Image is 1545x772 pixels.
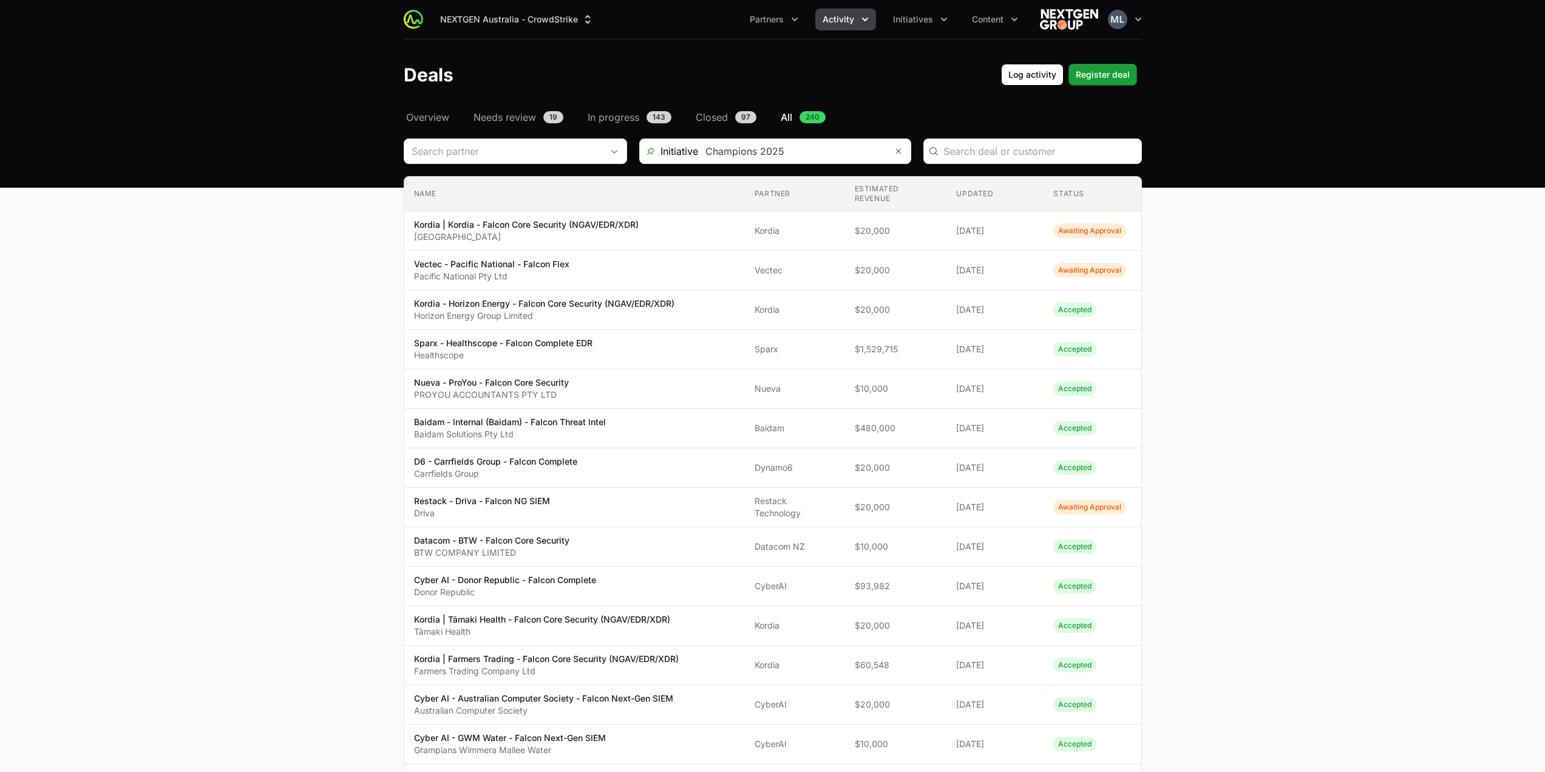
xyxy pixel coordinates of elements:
[855,580,937,592] span: $93,982
[471,110,566,125] a: Needs review19
[414,535,569,547] p: Datacom - BTW - Falcon Core Security
[414,495,550,507] p: Restack - Driva - Falcon NG SIEM
[414,258,569,270] p: Vectec - Pacific National - Falcon Flex
[965,9,1025,30] button: Content
[1001,64,1064,86] button: Log activity
[956,580,1034,592] span: [DATE]
[414,626,670,638] p: Tāmaki Health
[414,547,569,559] p: BTW COMPANY LIMITED
[414,389,569,401] p: PROYOU ACCOUNTANTS PTY LTD
[956,541,1034,553] span: [DATE]
[755,304,835,316] span: Kordia
[640,144,698,159] span: Initiative
[886,139,911,163] button: Remove
[815,9,876,30] div: Activity menu
[745,177,845,211] th: Partner
[1108,10,1127,29] img: Mustafa Larki
[755,738,835,750] span: CyberAI
[855,659,937,671] span: $60,548
[414,456,577,468] p: D6 - Carrfields Group - Falcon Complete
[433,9,601,30] button: NEXTGEN Australia - CrowdStrike
[755,383,835,395] span: Nueva
[414,507,550,519] p: Driva
[956,699,1034,711] span: [DATE]
[414,298,674,310] p: Kordia - Horizon Energy - Falcon Core Security (NGAV/EDR/XDR)
[956,343,1034,355] span: [DATE]
[1044,177,1141,211] th: Status
[855,264,937,276] span: $20,000
[1008,67,1056,82] span: Log activity
[404,139,602,163] input: Search partner
[742,9,806,30] div: Partners menu
[855,422,937,434] span: $480,000
[588,110,639,125] span: In progress
[433,9,601,30] div: Supplier switch menu
[755,620,835,632] span: Kordia
[886,9,955,30] div: Initiatives menu
[943,144,1134,159] input: Search deal or customer
[1001,64,1137,86] div: Primary actions
[414,349,593,361] p: Healthscope
[414,468,577,480] p: Carrfields Group
[414,337,593,349] p: Sparx - Healthscope - Falcon Complete EDR
[956,383,1034,395] span: [DATE]
[855,541,937,553] span: $10,000
[404,10,423,29] img: ActivitySource
[956,659,1034,671] span: [DATE]
[755,580,835,592] span: CyberAI
[956,738,1034,750] span: [DATE]
[414,732,606,744] p: Cyber AI - GWM Water - Falcon Next-Gen SIEM
[585,110,674,125] a: In progress143
[742,9,806,30] button: Partners
[474,110,536,125] span: Needs review
[778,110,828,125] a: All240
[823,13,854,26] span: Activity
[886,9,955,30] button: Initiatives
[696,110,728,125] span: Closed
[946,177,1044,211] th: Updated
[406,110,449,125] span: Overview
[423,9,1025,30] div: Main navigation
[956,304,1034,316] span: [DATE]
[956,225,1034,237] span: [DATE]
[414,692,673,705] p: Cyber AI - Australian Computer Society - Falcon Next-Gen SIEM
[404,64,453,86] h1: Deals
[800,111,826,123] span: 240
[855,383,937,395] span: $10,000
[602,139,626,163] div: Open
[735,111,756,123] span: 97
[855,304,937,316] span: $20,000
[855,738,937,750] span: $10,000
[956,462,1034,474] span: [DATE]
[414,377,569,389] p: Nueva - ProYou - Falcon Core Security
[647,111,671,123] span: 143
[755,225,835,237] span: Kordia
[956,422,1034,434] span: [DATE]
[755,659,835,671] span: Kordia
[414,231,639,243] p: [GEOGRAPHIC_DATA]
[956,264,1034,276] span: [DATE]
[755,462,835,474] span: Dynamo6
[755,699,835,711] span: CyberAI
[855,620,937,632] span: $20,000
[855,343,937,355] span: $1,529,715
[956,620,1034,632] span: [DATE]
[972,13,1003,26] span: Content
[845,177,947,211] th: Estimated revenue
[414,416,606,428] p: Baidam - Internal (Baidam) - Falcon Threat Intel
[965,9,1025,30] div: Content menu
[755,264,835,276] span: Vectec
[414,613,670,626] p: Kordia | Tāmaki Health - Falcon Core Security (NGAV/EDR/XDR)
[893,13,933,26] span: Initiatives
[414,744,606,756] p: Grampians Wimmera Mallee Water
[414,665,679,677] p: Farmers Trading Company Ltd
[404,177,745,211] th: Name
[956,501,1034,513] span: [DATE]
[855,462,937,474] span: $20,000
[404,110,452,125] a: Overview
[414,219,639,231] p: Kordia | Kordia - Falcon Core Security (NGAV/EDR/XDR)
[1076,67,1130,82] span: Register deal
[698,139,886,163] input: Search initiatives
[414,270,569,282] p: Pacific National Pty Ltd
[755,495,835,519] span: Restack Technology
